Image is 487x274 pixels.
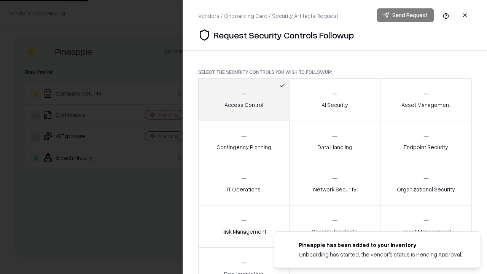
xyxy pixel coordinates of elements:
[221,228,266,236] p: Risk Management
[380,78,472,121] button: Asset Management
[198,121,290,163] button: Contingency Planning
[198,12,338,20] div: Vendors / Onboarding Card / Security Artifacts Request
[289,121,381,163] button: Data Handling
[317,143,352,151] p: Data Handling
[313,185,356,193] p: Network Security
[216,143,271,151] p: Contingency Planning
[404,143,448,151] p: Endpoint Security
[198,69,472,75] p: Select the security controls you wish to followup:
[380,205,472,248] button: Threat Management
[321,101,348,109] p: AI Security
[289,163,381,205] button: Network Security
[380,121,472,163] button: Endpoint Security
[198,78,290,121] button: Access Control
[227,185,261,193] p: IT Operations
[401,228,451,236] p: Threat Management
[299,250,462,258] div: Onboarding has started, the vendor's status is Pending Approval.
[283,241,293,250] img: pineappleenergy.com
[312,228,357,236] p: Security Incidents
[380,163,472,205] button: Organizational Security
[198,205,290,248] button: Risk Management
[224,101,263,109] p: Access Control
[299,241,462,249] div: Pineapple has been added to your inventory
[289,205,381,248] button: Security Incidents
[289,78,381,121] button: AI Security
[198,163,290,205] button: IT Operations
[213,29,354,41] p: Request Security Controls Followup
[397,185,455,193] p: Organizational Security
[401,101,451,109] p: Asset Management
